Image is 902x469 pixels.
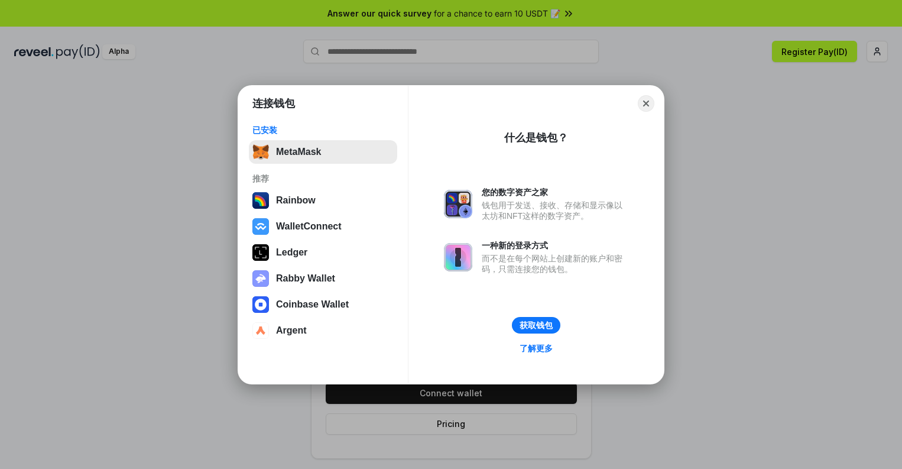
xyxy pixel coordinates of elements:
div: 获取钱包 [520,320,553,331]
div: 您的数字资产之家 [482,187,628,198]
img: svg+xml,%3Csvg%20width%3D%22120%22%20height%3D%22120%22%20viewBox%3D%220%200%20120%20120%22%20fil... [252,192,269,209]
div: 什么是钱包？ [504,131,568,145]
div: Rabby Wallet [276,273,335,284]
button: Close [638,95,654,112]
div: 一种新的登录方式 [482,240,628,251]
img: svg+xml,%3Csvg%20width%3D%2228%22%20height%3D%2228%22%20viewBox%3D%220%200%2028%2028%22%20fill%3D... [252,296,269,313]
img: svg+xml,%3Csvg%20xmlns%3D%22http%3A%2F%2Fwww.w3.org%2F2000%2Fsvg%22%20width%3D%2228%22%20height%3... [252,244,269,261]
div: Ledger [276,247,307,258]
img: svg+xml,%3Csvg%20xmlns%3D%22http%3A%2F%2Fwww.w3.org%2F2000%2Fsvg%22%20fill%3D%22none%22%20viewBox... [444,243,472,271]
button: 获取钱包 [512,317,560,334]
div: WalletConnect [276,221,342,232]
button: Coinbase Wallet [249,293,397,316]
button: MetaMask [249,140,397,164]
img: svg+xml,%3Csvg%20width%3D%2228%22%20height%3D%2228%22%20viewBox%3D%220%200%2028%2028%22%20fill%3D... [252,218,269,235]
div: 而不是在每个网站上创建新的账户和密码，只需连接您的钱包。 [482,253,628,274]
div: 了解更多 [520,343,553,354]
img: svg+xml,%3Csvg%20xmlns%3D%22http%3A%2F%2Fwww.w3.org%2F2000%2Fsvg%22%20fill%3D%22none%22%20viewBox... [444,190,472,218]
img: svg+xml,%3Csvg%20width%3D%2228%22%20height%3D%2228%22%20viewBox%3D%220%200%2028%2028%22%20fill%3D... [252,322,269,339]
button: Argent [249,319,397,342]
button: Ledger [249,241,397,264]
button: WalletConnect [249,215,397,238]
img: svg+xml,%3Csvg%20xmlns%3D%22http%3A%2F%2Fwww.w3.org%2F2000%2Fsvg%22%20fill%3D%22none%22%20viewBox... [252,270,269,287]
a: 了解更多 [512,341,560,356]
div: MetaMask [276,147,321,157]
div: 推荐 [252,173,394,184]
div: Coinbase Wallet [276,299,349,310]
div: 已安装 [252,125,394,135]
button: Rabby Wallet [249,267,397,290]
img: svg+xml,%3Csvg%20fill%3D%22none%22%20height%3D%2233%22%20viewBox%3D%220%200%2035%2033%22%20width%... [252,144,269,160]
div: 钱包用于发送、接收、存储和显示像以太坊和NFT这样的数字资产。 [482,200,628,221]
button: Rainbow [249,189,397,212]
h1: 连接钱包 [252,96,295,111]
div: Rainbow [276,195,316,206]
div: Argent [276,325,307,336]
